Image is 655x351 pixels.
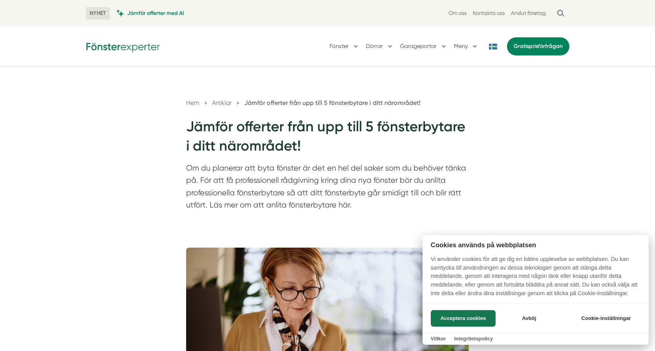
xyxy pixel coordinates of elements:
a: Villkor [431,336,446,342]
button: Acceptera cookies [431,310,496,327]
button: Avböj [498,310,560,327]
button: Cookie-inställningar [572,310,640,327]
a: Integritetspolicy [454,336,493,342]
p: Vi använder cookies för att ge dig en bättre upplevelse av webbplatsen. Du kan samtycka till anvä... [423,255,649,303]
h2: Cookies används på webbplatsen [423,241,649,249]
